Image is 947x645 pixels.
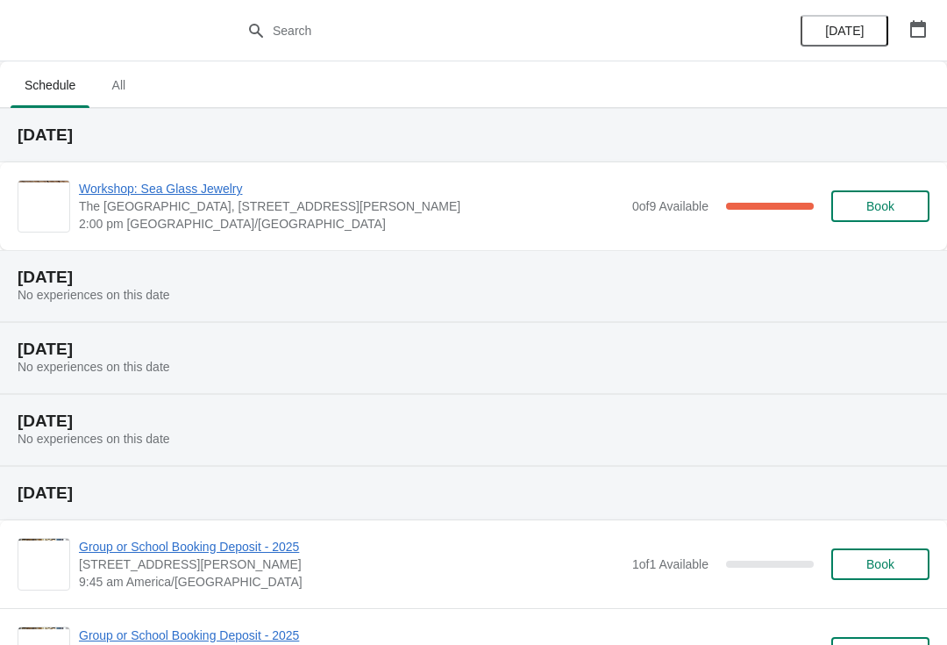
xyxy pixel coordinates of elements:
[18,288,170,302] span: No experiences on this date
[825,24,864,38] span: [DATE]
[18,269,929,286] h2: [DATE]
[79,180,623,197] span: Workshop: Sea Glass Jewelry
[18,360,170,374] span: No experiences on this date
[18,181,69,232] img: Workshop: Sea Glass Jewelry | The Maritime Museum of British Columbia, 744 Douglas Street, Victor...
[79,538,623,555] span: Group or School Booking Deposit - 2025
[18,484,929,502] h2: [DATE]
[632,557,708,571] span: 1 of 1 Available
[18,412,929,430] h2: [DATE]
[79,555,623,573] span: [STREET_ADDRESS][PERSON_NAME]
[866,557,894,571] span: Book
[831,548,929,580] button: Book
[18,539,69,590] img: Group or School Booking Deposit - 2025 | 744 Douglas Street, Victoria, BC, Canada | 9:45 am Ameri...
[11,69,89,101] span: Schedule
[18,126,929,144] h2: [DATE]
[18,432,170,446] span: No experiences on this date
[801,15,888,47] button: [DATE]
[272,15,710,47] input: Search
[96,69,140,101] span: All
[831,190,929,222] button: Book
[79,197,623,215] span: The [GEOGRAPHIC_DATA], [STREET_ADDRESS][PERSON_NAME]
[632,199,708,213] span: 0 of 9 Available
[79,627,623,644] span: Group or School Booking Deposit - 2025
[866,199,894,213] span: Book
[79,215,623,233] span: 2:00 pm [GEOGRAPHIC_DATA]/[GEOGRAPHIC_DATA]
[79,573,623,591] span: 9:45 am America/[GEOGRAPHIC_DATA]
[18,340,929,358] h2: [DATE]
